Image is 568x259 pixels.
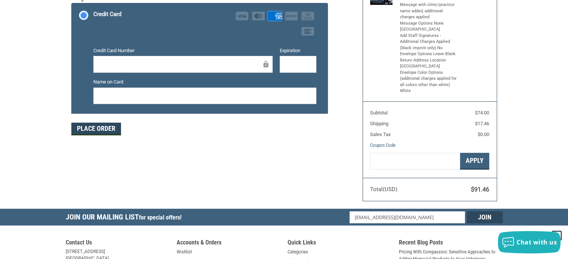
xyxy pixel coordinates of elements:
div: Credit Card [93,8,121,20]
a: Wishlist [177,248,192,256]
label: Credit Card Number [93,47,273,54]
li: [GEOGRAPHIC_DATA] [400,26,458,33]
label: Expiration [280,47,316,54]
input: Email [350,211,465,223]
span: Shipping [370,121,388,126]
span: Chat with us [516,238,557,246]
h5: Join Our Mailing List [66,209,185,228]
button: Apply [460,153,489,170]
li: Envelope Options Leave Blank [400,51,458,57]
h5: Contact Us [66,239,170,248]
span: Subtotal [370,110,388,116]
li: Envelope Color Options (additional charges applied for all colors other than white) White [400,70,458,94]
input: Gift Certificate or Coupon Code [370,153,460,170]
li: Return Address Location [GEOGRAPHIC_DATA] [400,57,458,70]
a: Coupon Code [370,142,395,148]
span: Sales Tax [370,132,391,137]
h5: Recent Blog Posts [399,239,503,248]
span: $17.46 [475,121,489,126]
button: Place Order [71,123,121,135]
span: $0.00 [478,132,489,137]
span: $91.46 [471,186,489,193]
span: for special offers! [139,214,181,221]
li: Message Options None [400,20,458,27]
label: Name on Card [93,78,316,86]
li: Add Staff Signatures - Additional Charges Applied (black imprint only) No [400,33,458,51]
a: Categories [288,248,308,256]
button: Chat with us [498,231,561,253]
span: Total (USD) [370,186,397,193]
span: $74.00 [475,110,489,116]
h5: Accounts & Orders [177,239,280,248]
h5: Quick Links [288,239,391,248]
input: Join [467,211,503,223]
